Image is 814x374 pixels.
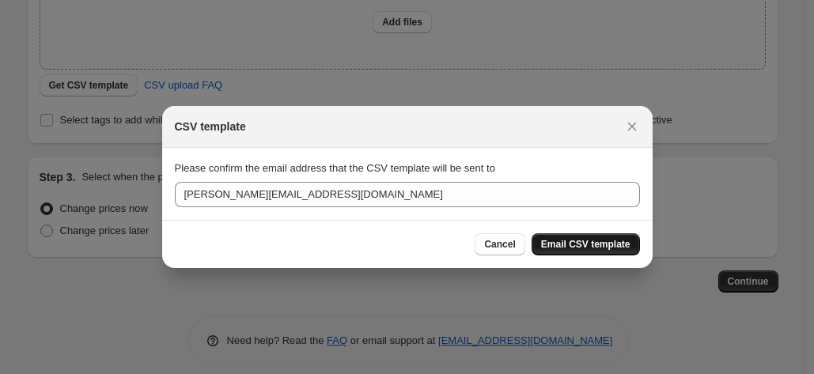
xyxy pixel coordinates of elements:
[621,115,643,138] button: Close
[541,238,630,251] span: Email CSV template
[475,233,524,255] button: Cancel
[484,238,515,251] span: Cancel
[175,119,246,134] h2: CSV template
[175,162,495,174] span: Please confirm the email address that the CSV template will be sent to
[532,233,640,255] button: Email CSV template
